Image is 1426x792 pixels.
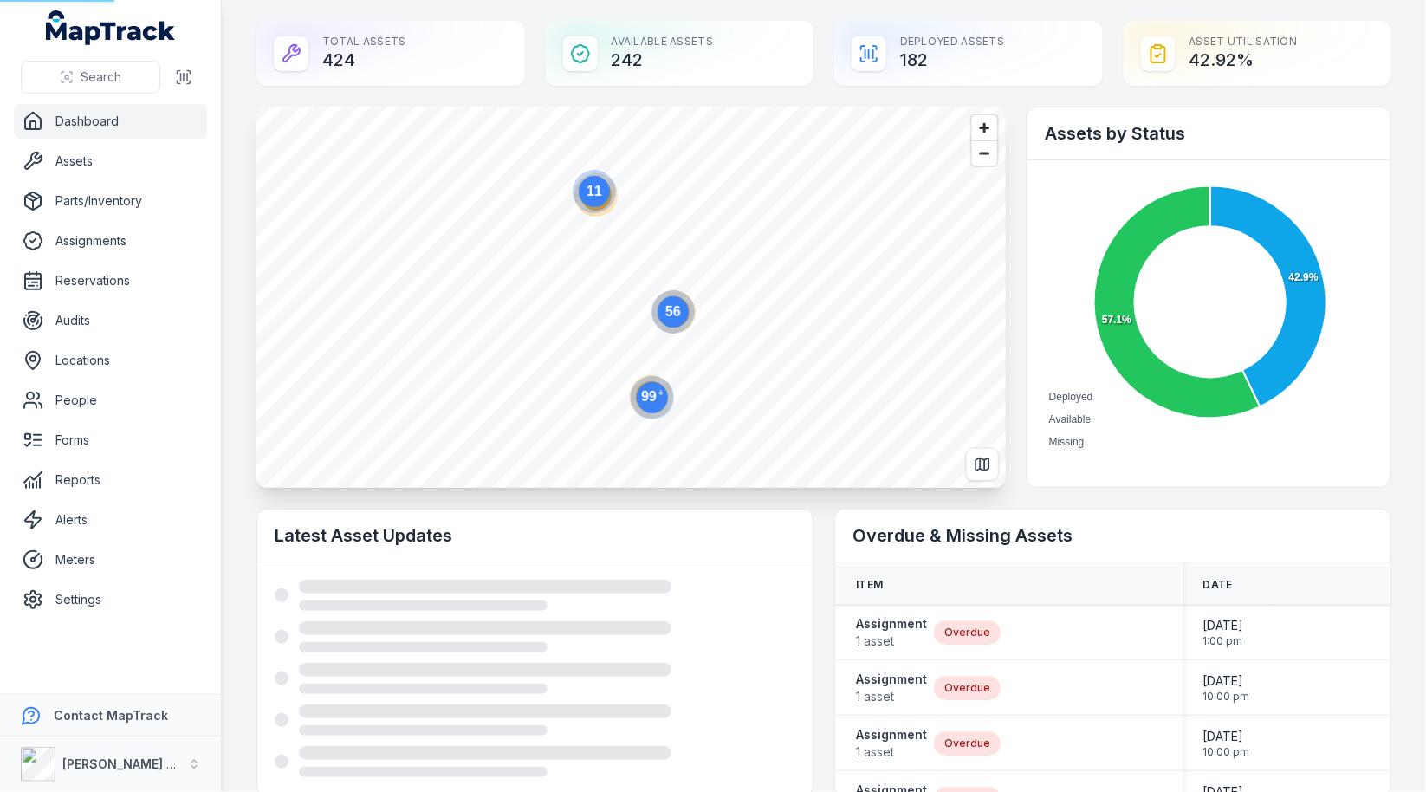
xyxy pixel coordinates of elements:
span: [DATE] [1203,728,1250,745]
a: Assignment1 asset [856,615,927,650]
span: 1:00 pm [1203,634,1244,648]
a: Assignment1 asset [856,726,927,761]
span: 10:00 pm [1203,745,1250,759]
a: Assets [14,144,207,179]
div: Overdue [934,620,1001,645]
time: 13/09/2025, 10:00:00 pm [1203,728,1250,759]
span: Missing [1049,436,1085,448]
span: 10:00 pm [1203,690,1250,704]
a: Meters [14,542,207,577]
span: Available [1049,413,1091,425]
a: Reports [14,463,207,497]
span: Search [81,68,121,86]
a: Audits [14,303,207,338]
a: Assignment1 asset [856,671,927,705]
a: Alerts [14,503,207,537]
span: 1 asset [856,633,927,650]
button: Zoom in [972,115,997,140]
strong: Contact MapTrack [54,708,168,723]
a: MapTrack [46,10,176,45]
a: Dashboard [14,104,207,139]
span: [DATE] [1203,617,1244,634]
text: 56 [665,304,681,319]
time: 30/07/2025, 10:00:00 pm [1203,672,1250,704]
a: Locations [14,343,207,378]
a: Parts/Inventory [14,184,207,218]
h2: Assets by Status [1045,121,1373,146]
h2: Latest Asset Updates [275,523,795,548]
span: Deployed [1049,391,1093,403]
text: 99 [641,388,664,404]
strong: Assignment [856,615,927,633]
a: Reservations [14,263,207,298]
time: 30/09/2025, 1:00:00 pm [1203,617,1244,648]
a: People [14,383,207,418]
button: Search [21,61,160,94]
h2: Overdue & Missing Assets [852,523,1373,548]
text: 11 [587,184,602,198]
strong: Assignment [856,726,927,743]
div: Overdue [934,731,1001,756]
a: Forms [14,423,207,458]
canvas: Map [256,107,1007,488]
span: Item [856,578,883,592]
button: Switch to Map View [966,448,999,481]
span: [DATE] [1203,672,1250,690]
tspan: + [658,388,664,398]
a: Settings [14,582,207,617]
div: Overdue [934,676,1001,700]
span: Date [1203,578,1233,592]
span: 1 asset [856,743,927,761]
strong: Assignment [856,671,927,688]
a: Assignments [14,224,207,258]
span: 1 asset [856,688,927,705]
button: Zoom out [972,140,997,166]
strong: [PERSON_NAME] Group [62,756,204,771]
